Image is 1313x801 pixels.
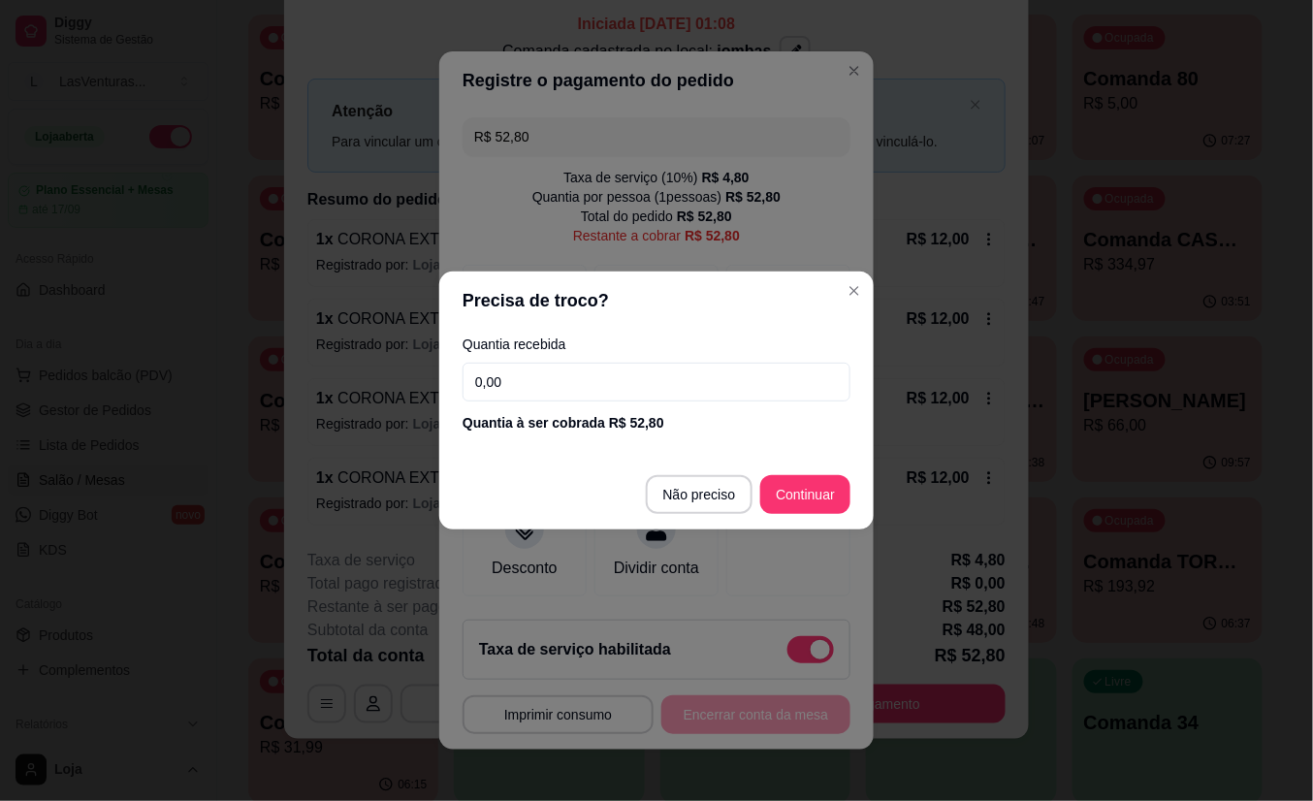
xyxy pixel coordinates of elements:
label: Quantia recebida [463,337,850,351]
button: Não preciso [646,475,753,514]
header: Precisa de troco? [439,272,874,330]
button: Close [839,275,870,306]
div: Quantia à ser cobrada R$ 52,80 [463,413,850,433]
button: Continuar [760,475,850,514]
